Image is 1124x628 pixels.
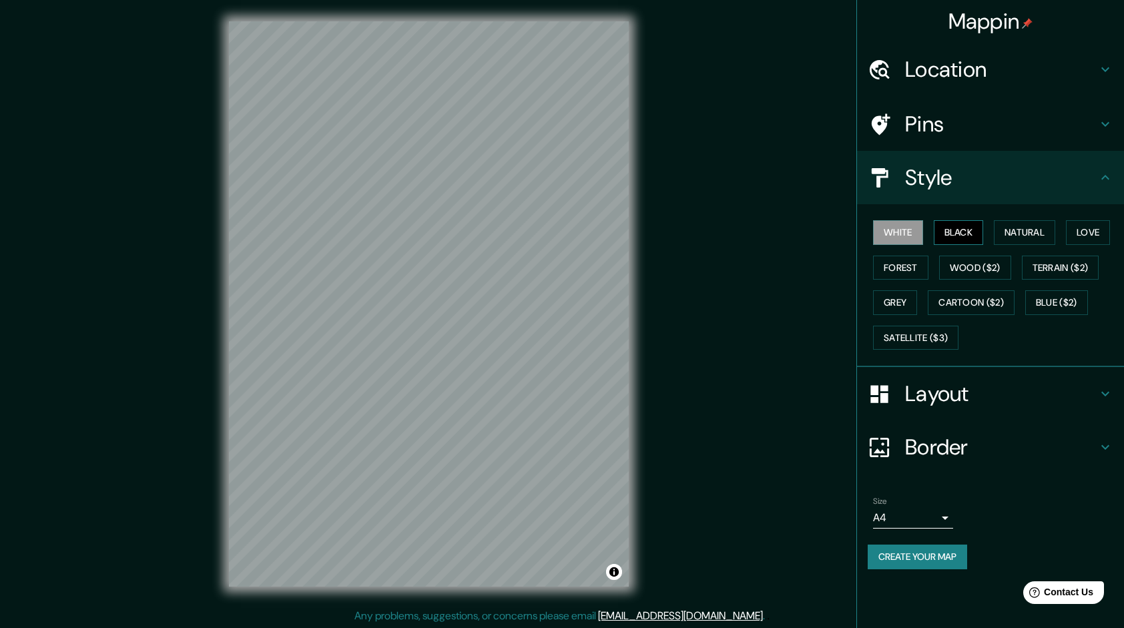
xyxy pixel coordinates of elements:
[1005,576,1109,613] iframe: Help widget launcher
[905,111,1097,137] h4: Pins
[994,220,1055,245] button: Natural
[354,608,765,624] p: Any problems, suggestions, or concerns please email .
[905,380,1097,407] h4: Layout
[873,326,958,350] button: Satellite ($3)
[905,434,1097,460] h4: Border
[873,496,887,507] label: Size
[765,608,767,624] div: .
[873,290,917,315] button: Grey
[928,290,1015,315] button: Cartoon ($2)
[1025,290,1088,315] button: Blue ($2)
[857,97,1124,151] div: Pins
[857,43,1124,96] div: Location
[873,220,923,245] button: White
[857,367,1124,420] div: Layout
[857,420,1124,474] div: Border
[873,256,928,280] button: Forest
[948,8,1033,35] h4: Mappin
[873,507,953,529] div: A4
[905,56,1097,83] h4: Location
[606,564,622,580] button: Toggle attribution
[939,256,1011,280] button: Wood ($2)
[1022,18,1033,29] img: pin-icon.png
[934,220,984,245] button: Black
[1022,256,1099,280] button: Terrain ($2)
[1066,220,1110,245] button: Love
[767,608,770,624] div: .
[905,164,1097,191] h4: Style
[598,609,763,623] a: [EMAIL_ADDRESS][DOMAIN_NAME]
[868,545,967,569] button: Create your map
[229,21,629,587] canvas: Map
[857,151,1124,204] div: Style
